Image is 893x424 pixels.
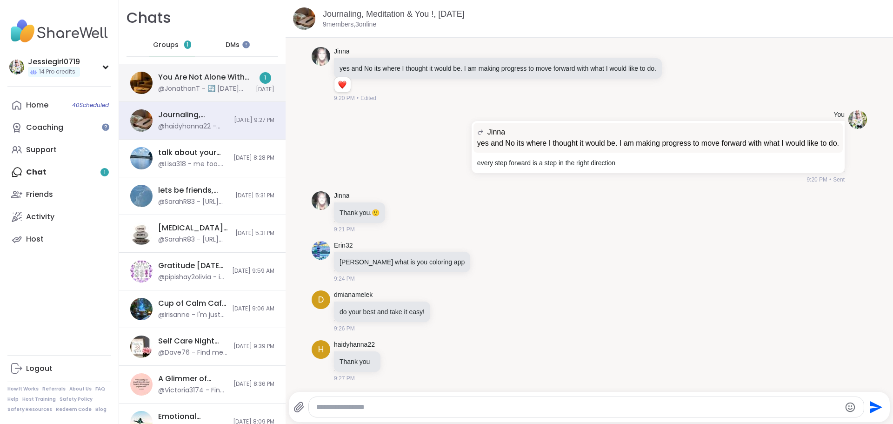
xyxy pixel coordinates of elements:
div: A Glimmer of Hope, [DATE] [158,374,228,384]
span: 9:21 PM [334,225,355,234]
a: Blog [95,406,107,413]
span: • [829,175,831,184]
iframe: Spotlight [242,41,250,48]
span: 9:26 PM [334,324,355,333]
img: ShareWell Nav Logo [7,15,111,47]
div: [MEDICAL_DATA] support group, [DATE] [158,223,230,233]
span: [DATE] 9:59 AM [232,267,274,275]
div: 1 [260,72,271,84]
div: @SarahR83 - [URL][DOMAIN_NAME] [158,197,230,207]
span: 9:20 PM [334,94,355,102]
a: Jinna [334,191,349,201]
span: 1 [187,41,188,49]
img: Cup of Calm Cafe ☕️ , Sep 12 [130,298,153,320]
img: Journaling, Meditation & You !, Sep 12 [130,109,153,132]
img: You Are Not Alone With This, Sep 13 [130,72,153,94]
div: Friends [26,189,53,200]
a: dmianamelek [334,290,373,300]
div: Jessiegirl0719 [28,57,80,67]
span: • [357,94,359,102]
a: haidyhanna22 [334,340,375,350]
img: Depression & Anxiety support group, Sep 12 [130,222,153,245]
div: Home [26,100,48,110]
button: Reactions: love [337,81,347,88]
img: https://sharewell-space-live.sfo3.digitaloceanspaces.com/user-generated/9ba8cb87-624e-4732-9a8d-f... [312,47,330,66]
div: Reaction list [334,77,351,92]
img: Journaling, Meditation & You !, Sep 12 [293,7,315,30]
div: Activity [26,212,54,222]
div: lets be friends, [DATE] [158,185,230,195]
img: https://sharewell-space-live.sfo3.digitaloceanspaces.com/user-generated/9ba8cb87-624e-4732-9a8d-f... [312,191,330,210]
div: @haidyhanna22 - Thank you [158,122,228,131]
a: Jinna [334,47,349,56]
span: [DATE] 5:31 PM [235,229,274,237]
div: You Are Not Alone With This, [DATE] [158,72,250,82]
p: yes and No its where I thought it would be. I am making progress to move forward with what I woul... [340,64,656,73]
span: Jinna [487,127,505,138]
span: Edited [360,94,376,102]
div: Support [26,145,57,155]
span: [DATE] 8:36 PM [233,380,274,388]
img: Self Care Night Routine Check In, Sep 11 [130,336,153,358]
a: Erin32 [334,241,353,250]
img: https://sharewell-space-live.sfo3.digitaloceanspaces.com/user-generated/3f7b33df-5d5f-45cd-b2d5-6... [312,241,330,260]
span: [DATE] 9:27 PM [234,116,274,124]
div: Emotional Release: It's Time, [DATE] [158,411,227,422]
a: Safety Policy [60,396,93,403]
span: 9:24 PM [334,275,355,283]
span: [DATE] 9:39 PM [233,343,274,350]
span: [DATE] 9:06 AM [232,305,274,313]
h4: You [833,110,845,120]
p: yes and No its where I thought it would be. I am making progress to move forward with what I woul... [477,138,839,149]
img: talk about your day, Sep 12 [130,147,153,169]
p: Thank you [340,357,375,366]
span: Groups [153,40,179,50]
a: Journaling, Meditation & You !, [DATE] [323,9,465,19]
div: @JonathanT - 🔄 [DATE] Topic 🔄 What’s a time you had to start over — and what got you through? Sta... [158,84,250,94]
div: Self Care Night Routine Check In, [DATE] [158,336,228,346]
textarea: Type your message [316,403,841,412]
p: [PERSON_NAME] what is you coloring app [340,257,465,267]
div: talk about your day, [DATE] [158,148,228,158]
span: [DATE] [256,86,274,94]
div: Host [26,234,44,244]
div: Logout [26,363,53,374]
div: @Victoria3174 - Find creative solutions [158,386,228,395]
span: [DATE] 5:31 PM [235,192,274,200]
p: 9 members, 3 online [323,20,376,29]
div: @irisanne - I'm just gonna put it in the chat for now > coz i had audio issues at the ene of the ... [158,310,227,320]
a: Redeem Code [56,406,92,413]
p: every step forward is a step in the right direction [477,158,839,168]
span: h [318,343,324,356]
span: 9:27 PM [334,374,355,383]
span: d [318,294,324,306]
img: Jessiegirl0719 [9,60,24,74]
div: @pipishay2olivia - if you need company anyone ' [158,273,227,282]
span: [DATE] 8:28 PM [233,154,274,162]
a: Help [7,396,19,403]
span: Sent [833,175,845,184]
a: Support [7,139,111,161]
p: do your best and take it easy! [340,307,425,316]
a: About Us [69,386,92,392]
a: Activity [7,206,111,228]
iframe: Spotlight [102,123,109,131]
button: Send [864,397,885,417]
a: Host [7,228,111,250]
div: Coaching [26,122,63,133]
img: https://sharewell-space-live.sfo3.digitaloceanspaces.com/user-generated/3602621c-eaa5-4082-863a-9... [848,110,867,129]
a: Coaching [7,116,111,139]
div: Gratitude [DATE] Journaling and Self Care , [DATE] [158,261,227,271]
a: Safety Resources [7,406,52,413]
span: DMs [226,40,240,50]
img: lets be friends, Sep 12 [130,185,153,207]
div: Journaling, Meditation & You !, [DATE] [158,110,228,120]
span: 🙂 [372,209,380,216]
button: Emoji picker [845,402,856,413]
div: @Lisa318 - me too. but then i started getting pervy picts [158,160,228,169]
a: FAQ [95,386,105,392]
a: Home40Scheduled [7,94,111,116]
a: How It Works [7,386,39,392]
a: Referrals [42,386,66,392]
img: A Glimmer of Hope, Sep 11 [130,373,153,396]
